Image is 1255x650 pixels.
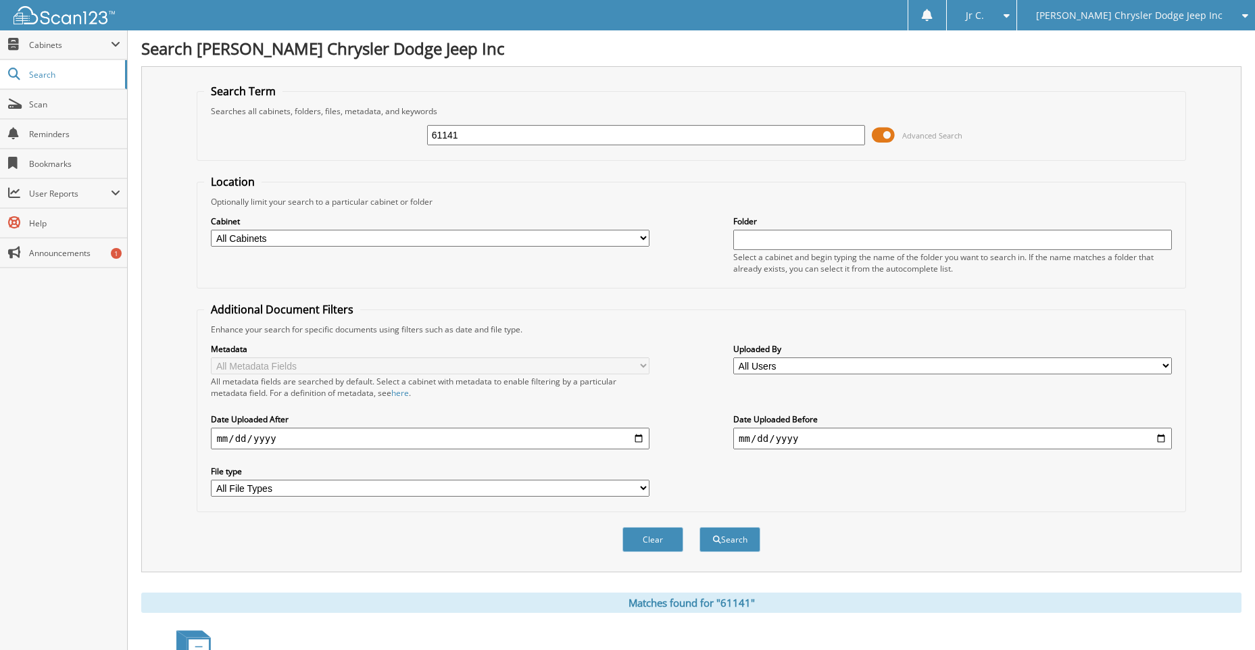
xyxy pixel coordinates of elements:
[29,158,120,170] span: Bookmarks
[204,105,1178,117] div: Searches all cabinets, folders, files, metadata, and keywords
[211,216,649,227] label: Cabinet
[733,428,1172,449] input: end
[204,174,262,189] legend: Location
[622,527,683,552] button: Clear
[204,196,1178,207] div: Optionally limit your search to a particular cabinet or folder
[391,387,409,399] a: here
[733,216,1172,227] label: Folder
[733,414,1172,425] label: Date Uploaded Before
[211,376,649,399] div: All metadata fields are searched by default. Select a cabinet with metadata to enable filtering b...
[966,11,984,20] span: Jr C.
[211,466,649,477] label: File type
[733,251,1172,274] div: Select a cabinet and begin typing the name of the folder you want to search in. If the name match...
[902,130,962,141] span: Advanced Search
[204,84,282,99] legend: Search Term
[141,37,1241,59] h1: Search [PERSON_NAME] Chrysler Dodge Jeep Inc
[211,343,649,355] label: Metadata
[14,6,115,24] img: scan123-logo-white.svg
[733,343,1172,355] label: Uploaded By
[29,99,120,110] span: Scan
[29,128,120,140] span: Reminders
[29,218,120,229] span: Help
[699,527,760,552] button: Search
[211,428,649,449] input: start
[29,39,111,51] span: Cabinets
[204,302,360,317] legend: Additional Document Filters
[29,188,111,199] span: User Reports
[29,247,120,259] span: Announcements
[204,324,1178,335] div: Enhance your search for specific documents using filters such as date and file type.
[1036,11,1223,20] span: [PERSON_NAME] Chrysler Dodge Jeep Inc
[111,248,122,259] div: 1
[29,69,118,80] span: Search
[141,593,1241,613] div: Matches found for "61141"
[211,414,649,425] label: Date Uploaded After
